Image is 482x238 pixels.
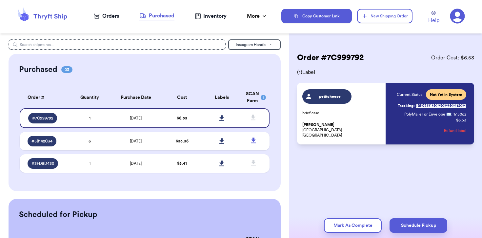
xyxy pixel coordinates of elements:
th: Labels [202,87,242,108]
span: [DATE] [130,139,142,143]
span: Current Status: [397,92,423,97]
th: Purchase Date [110,87,162,108]
span: PolyMailer or Envelope ✉️ [404,112,451,116]
h2: Scheduled for Pickup [19,209,97,220]
h2: Purchased [19,64,57,75]
a: Tracking:9434636208303320087032 [398,100,466,111]
input: Search shipments... [9,39,225,50]
th: Cost [162,87,202,108]
span: Instagram Handle [236,43,267,47]
span: [DATE] [130,116,142,120]
span: : [451,112,452,117]
a: Inventory [195,12,227,20]
span: Not Yet in System [430,92,462,97]
p: brief case [302,110,382,116]
span: Order Cost: $ 6.53 [431,54,474,62]
span: # 7C999792 [32,116,53,121]
span: 1 [89,116,90,120]
span: [DATE] [130,162,142,165]
p: $ 6.53 [456,118,466,123]
p: [GEOGRAPHIC_DATA] [GEOGRAPHIC_DATA] [302,122,382,138]
h2: Order # 7C999792 [297,53,364,63]
div: SCAN Form [246,91,262,104]
span: [PERSON_NAME] [302,122,334,127]
button: Mark As Complete [324,218,382,233]
span: 03 [61,66,72,73]
div: More [247,12,268,20]
button: Refund label [444,123,466,138]
span: # 5B142C34 [31,139,52,144]
span: petitcheese [314,94,346,99]
button: Schedule Pickup [390,218,447,233]
span: Help [428,16,439,24]
span: # 3FD8D430 [31,161,54,166]
a: Help [428,11,439,24]
button: Instagram Handle [228,39,281,50]
th: Order # [20,87,70,108]
span: Tracking: [398,103,415,108]
a: Purchased [139,12,174,20]
span: 1 [89,162,90,165]
span: $ 35.36 [176,139,189,143]
span: ( 1 ) Label [297,68,474,76]
button: New Shipping Order [357,9,412,23]
span: $ 5.41 [177,162,187,165]
span: 6 [89,139,91,143]
button: Copy Customer Link [281,9,352,23]
a: Orders [94,12,119,20]
span: 17.50 oz [453,112,466,117]
span: $ 6.53 [177,116,187,120]
th: Quantity [70,87,110,108]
